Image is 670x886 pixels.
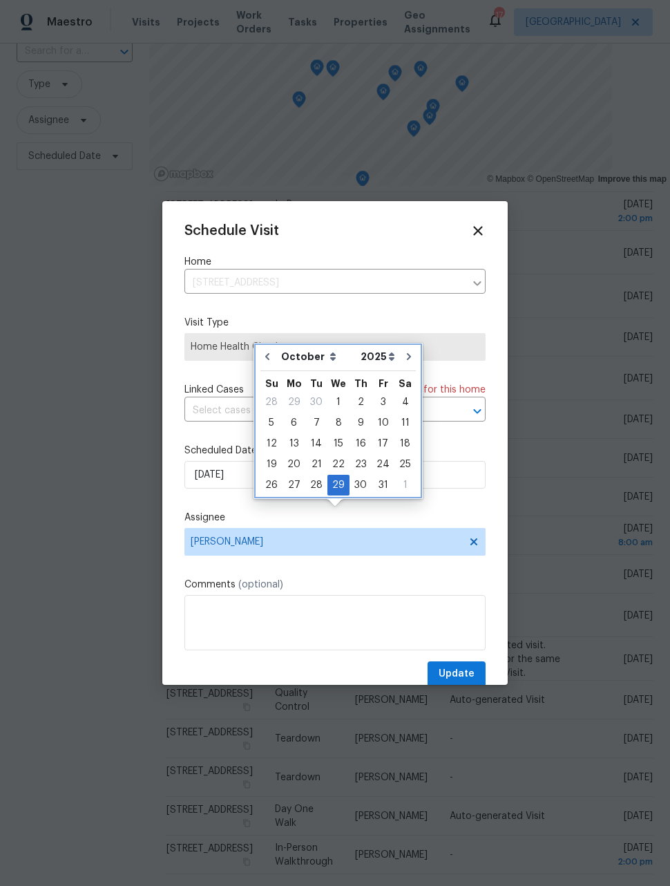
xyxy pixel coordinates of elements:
div: 1 [394,475,416,495]
div: Sat Oct 25 2025 [394,454,416,475]
button: Update [428,661,486,687]
div: Mon Oct 13 2025 [283,433,305,454]
div: 16 [350,434,372,453]
div: Sun Oct 26 2025 [260,475,283,496]
abbr: Sunday [265,379,278,388]
div: Wed Oct 29 2025 [327,475,350,496]
div: Mon Oct 27 2025 [283,475,305,496]
div: 29 [283,393,305,412]
div: 9 [350,413,372,433]
abbr: Thursday [354,379,367,388]
div: 22 [327,455,350,474]
button: Open [468,402,487,421]
div: Sun Oct 12 2025 [260,433,283,454]
div: Sat Oct 11 2025 [394,413,416,433]
div: 1 [327,393,350,412]
div: 24 [372,455,394,474]
label: Scheduled Date [184,444,486,458]
abbr: Saturday [399,379,412,388]
label: Comments [184,578,486,592]
div: Fri Oct 03 2025 [372,392,394,413]
div: 10 [372,413,394,433]
span: Schedule Visit [184,224,279,238]
div: 19 [260,455,283,474]
div: Tue Oct 07 2025 [305,413,327,433]
span: Close [470,223,486,238]
div: 8 [327,413,350,433]
input: M/D/YYYY [184,461,486,489]
div: 18 [394,434,416,453]
div: Thu Oct 30 2025 [350,475,372,496]
div: Sun Oct 05 2025 [260,413,283,433]
div: 30 [350,475,372,495]
div: Sat Nov 01 2025 [394,475,416,496]
span: (optional) [238,580,283,590]
abbr: Monday [287,379,302,388]
div: Wed Oct 01 2025 [327,392,350,413]
div: Thu Oct 16 2025 [350,433,372,454]
div: Wed Oct 08 2025 [327,413,350,433]
abbr: Tuesday [310,379,323,388]
input: Enter in an address [184,272,465,294]
div: 4 [394,393,416,412]
div: Wed Oct 22 2025 [327,454,350,475]
div: Thu Oct 02 2025 [350,392,372,413]
button: Go to next month [399,343,419,370]
div: 20 [283,455,305,474]
div: Sun Sep 28 2025 [260,392,283,413]
div: Tue Oct 21 2025 [305,454,327,475]
abbr: Friday [379,379,388,388]
label: Home [184,255,486,269]
div: 25 [394,455,416,474]
div: 7 [305,413,327,433]
select: Month [278,346,357,367]
span: Update [439,666,475,683]
div: Sat Oct 04 2025 [394,392,416,413]
div: 11 [394,413,416,433]
span: Linked Cases [184,383,244,397]
div: 26 [260,475,283,495]
div: Mon Sep 29 2025 [283,392,305,413]
div: Tue Sep 30 2025 [305,392,327,413]
div: 13 [283,434,305,453]
div: Fri Oct 17 2025 [372,433,394,454]
div: 31 [372,475,394,495]
div: 6 [283,413,305,433]
div: 30 [305,393,327,412]
div: Mon Oct 20 2025 [283,454,305,475]
div: Fri Oct 31 2025 [372,475,394,496]
div: 12 [260,434,283,453]
div: Wed Oct 15 2025 [327,433,350,454]
div: 17 [372,434,394,453]
input: Select cases [184,400,447,422]
div: 28 [305,475,327,495]
div: Mon Oct 06 2025 [283,413,305,433]
div: 23 [350,455,372,474]
div: 29 [327,475,350,495]
div: 27 [283,475,305,495]
div: Fri Oct 24 2025 [372,454,394,475]
div: Tue Oct 14 2025 [305,433,327,454]
div: Thu Oct 23 2025 [350,454,372,475]
div: Sun Oct 19 2025 [260,454,283,475]
label: Visit Type [184,316,486,330]
div: 2 [350,393,372,412]
div: 15 [327,434,350,453]
div: Tue Oct 28 2025 [305,475,327,496]
span: [PERSON_NAME] [191,536,461,547]
label: Assignee [184,511,486,525]
div: 21 [305,455,327,474]
div: Thu Oct 09 2025 [350,413,372,433]
div: 3 [372,393,394,412]
div: Fri Oct 10 2025 [372,413,394,433]
span: Home Health Checkup [191,340,479,354]
div: 14 [305,434,327,453]
div: Sat Oct 18 2025 [394,433,416,454]
select: Year [357,346,399,367]
div: 28 [260,393,283,412]
abbr: Wednesday [331,379,346,388]
div: 5 [260,413,283,433]
button: Go to previous month [257,343,278,370]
